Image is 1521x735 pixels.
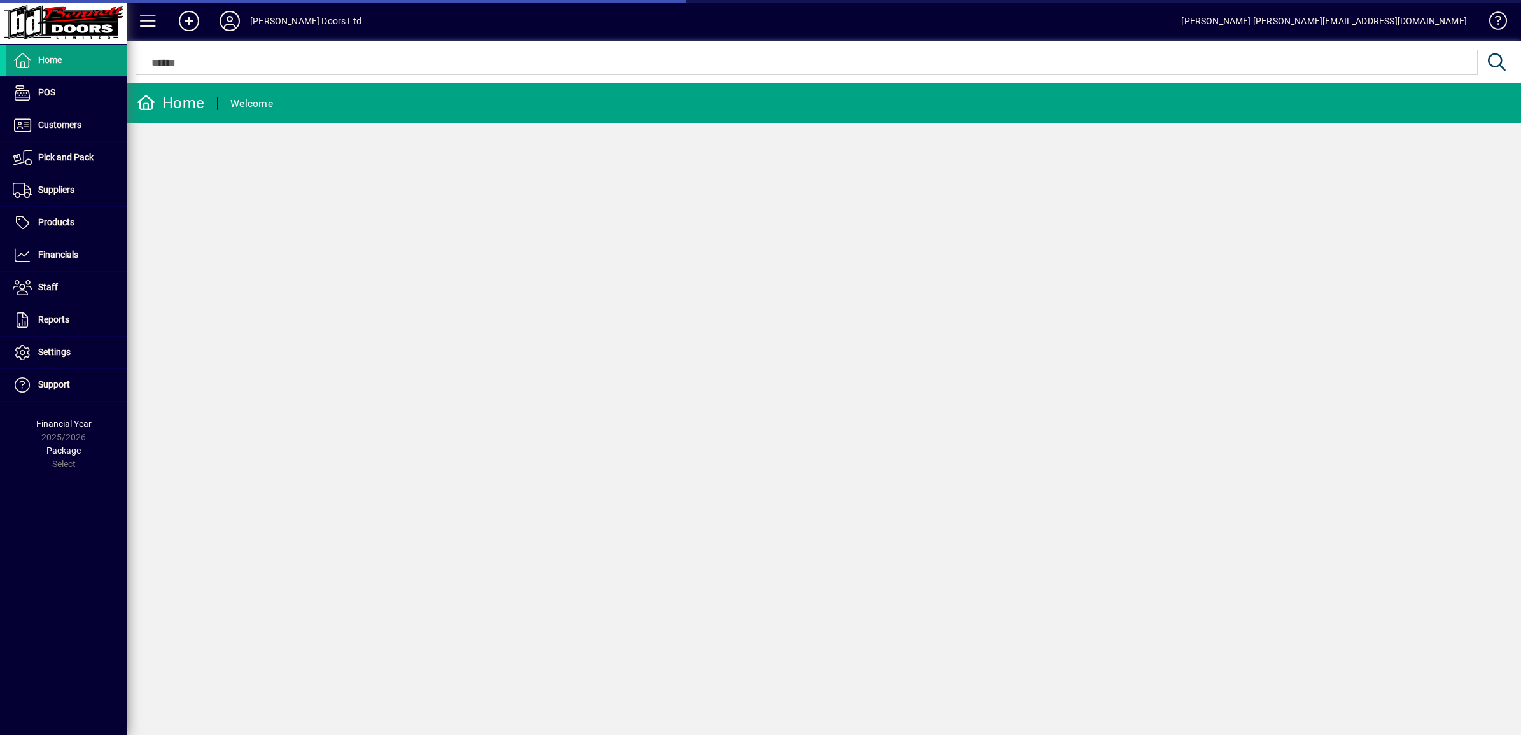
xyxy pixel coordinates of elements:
[6,207,127,239] a: Products
[6,239,127,271] a: Financials
[230,94,273,114] div: Welcome
[6,369,127,401] a: Support
[38,185,74,195] span: Suppliers
[6,337,127,368] a: Settings
[6,77,127,109] a: POS
[6,304,127,336] a: Reports
[36,419,92,429] span: Financial Year
[38,87,55,97] span: POS
[38,347,71,357] span: Settings
[1480,3,1505,44] a: Knowledge Base
[1181,11,1467,31] div: [PERSON_NAME] [PERSON_NAME][EMAIL_ADDRESS][DOMAIN_NAME]
[38,282,58,292] span: Staff
[6,109,127,141] a: Customers
[169,10,209,32] button: Add
[6,142,127,174] a: Pick and Pack
[6,174,127,206] a: Suppliers
[38,314,69,325] span: Reports
[38,249,78,260] span: Financials
[250,11,361,31] div: [PERSON_NAME] Doors Ltd
[38,379,70,389] span: Support
[38,120,81,130] span: Customers
[137,93,204,113] div: Home
[46,445,81,456] span: Package
[38,152,94,162] span: Pick and Pack
[6,272,127,304] a: Staff
[38,55,62,65] span: Home
[38,217,74,227] span: Products
[209,10,250,32] button: Profile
